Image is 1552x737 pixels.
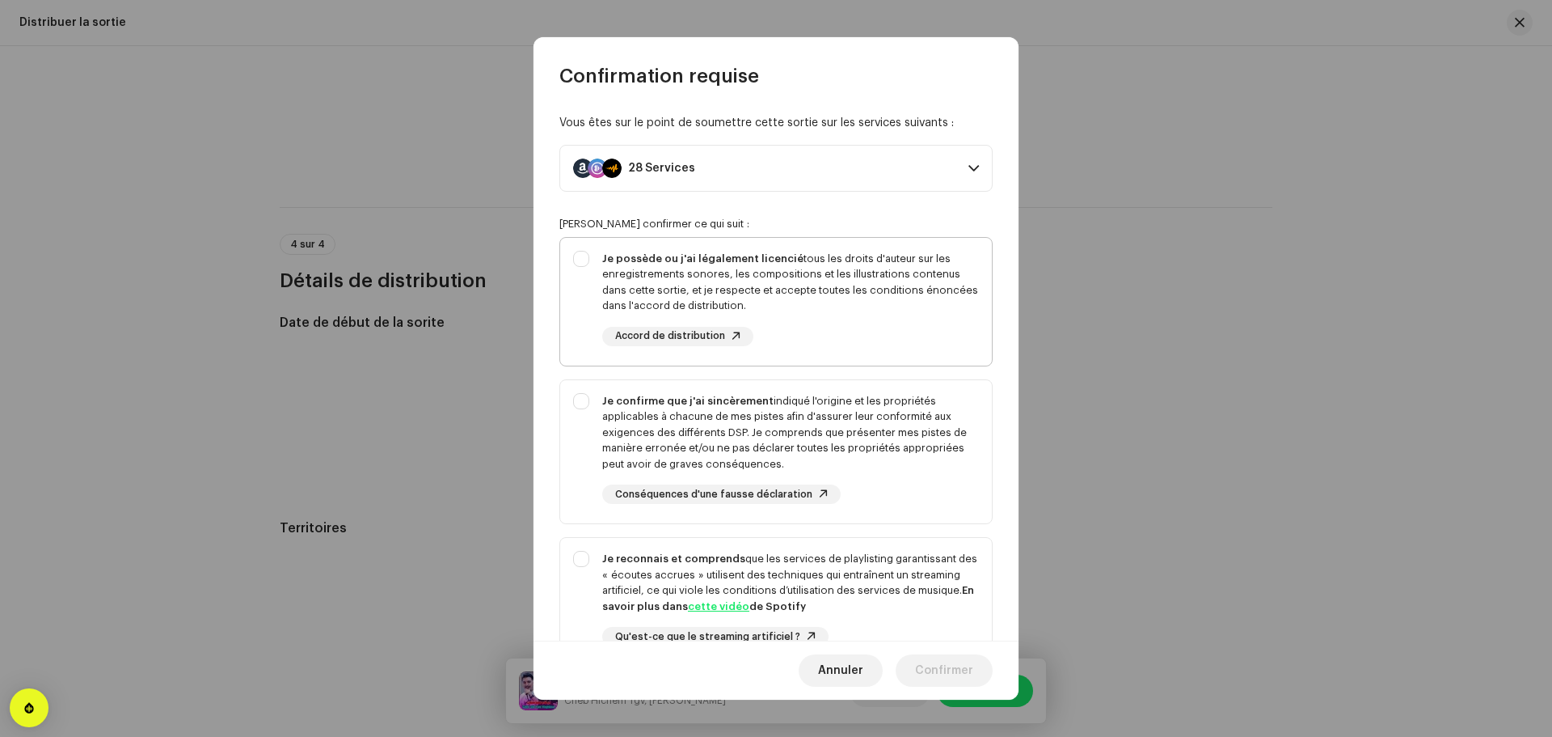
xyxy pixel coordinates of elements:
div: Vous êtes sur le point de soumettre cette sortie sur les services suivants : [559,115,993,132]
span: Qu'est-ce que le streaming artificiel ? [615,632,800,642]
p-togglebutton: Je reconnais et comprendsque les services de playlisting garantissant des « écoutes accrues » uti... [559,537,993,693]
strong: Je confirme que j'ai sincèrement [602,396,774,406]
div: que les services de playlisting garantissant des « écoutes accrues » utilisent des techniques qui... [602,551,979,614]
button: Annuler [799,654,883,687]
span: Annuler [818,654,863,687]
p-togglebutton: Je confirme que j'ai sincèrementindiqué l'origine et les propriétés applicables à chacune de mes ... [559,379,993,525]
strong: Je reconnais et comprends [602,553,745,564]
div: Open Intercom Messenger [10,688,48,727]
button: Confirmer [896,654,993,687]
div: 28 Services [628,162,695,175]
span: Confirmation requise [559,63,759,89]
strong: Je possède ou j'ai légalement licencié [602,253,803,264]
div: indiqué l'origine et les propriétés applicables à chacune de mes pistes afin d'assurer leur confo... [602,393,979,472]
span: Confirmer [915,654,973,687]
span: Accord de distribution [615,331,725,341]
div: [PERSON_NAME] confirmer ce qui suit : [559,218,993,231]
span: Conséquences d'une fausse déclaration [615,489,812,500]
p-togglebutton: Je possède ou j'ai légalement licenciétous les droits d'auteur sur les enregistrements sonores, l... [559,237,993,366]
a: cette vidéo [688,601,749,612]
p-accordion-header: 28 Services [559,145,993,192]
div: tous les droits d'auteur sur les enregistrements sonores, les compositions et les illustrations c... [602,251,979,314]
